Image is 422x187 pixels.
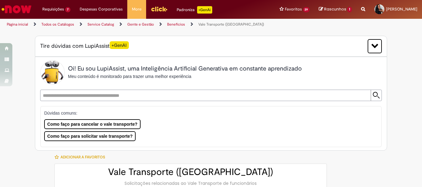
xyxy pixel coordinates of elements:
div: Padroniza [177,6,212,14]
span: Meu conteúdo é monitorado para trazer uma melhor experiência [68,74,191,79]
span: 1 [347,7,352,12]
a: Todos os Catálogos [41,22,74,27]
p: +GenAi [197,6,212,14]
span: Adicionar a Favoritos [61,155,105,160]
input: Submit [371,90,382,101]
span: More [132,6,141,12]
div: Solicitações relacionadas ao Vale Transporte de funcionários [61,180,320,186]
span: Requisições [42,6,64,12]
span: [PERSON_NAME] [386,6,417,12]
a: Gente e Gestão [127,22,154,27]
span: Favoritos [285,6,302,12]
img: Lupi [40,60,65,85]
h2: Oi! Eu sou LupiAssist, uma Inteligência Artificial Generativa em constante aprendizado [68,65,302,72]
span: Despesas Corporativas [80,6,123,12]
button: Como faço para solicitar vale transporte? [44,131,136,141]
a: Benefícios [167,22,185,27]
p: Dúvidas comuns: [44,110,373,116]
a: Vale Transporte ([GEOGRAPHIC_DATA]) [198,22,264,27]
span: Tire dúvidas com LupiAssist [40,42,129,50]
button: Como faço para cancelar o vale transporte? [44,119,141,129]
span: Rascunhos [324,6,346,12]
a: Rascunhos [319,6,352,12]
img: click_logo_yellow_360x200.png [151,4,167,14]
img: ServiceNow [1,3,32,15]
ul: Trilhas de página [5,19,277,30]
a: Página inicial [7,22,28,27]
span: +GenAI [110,41,129,49]
span: 7 [65,7,70,12]
a: Service Catalog [87,22,114,27]
h2: Vale Transporte ([GEOGRAPHIC_DATA]) [61,167,320,177]
span: 29 [303,7,310,12]
button: Adicionar a Favoritos [54,151,108,164]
